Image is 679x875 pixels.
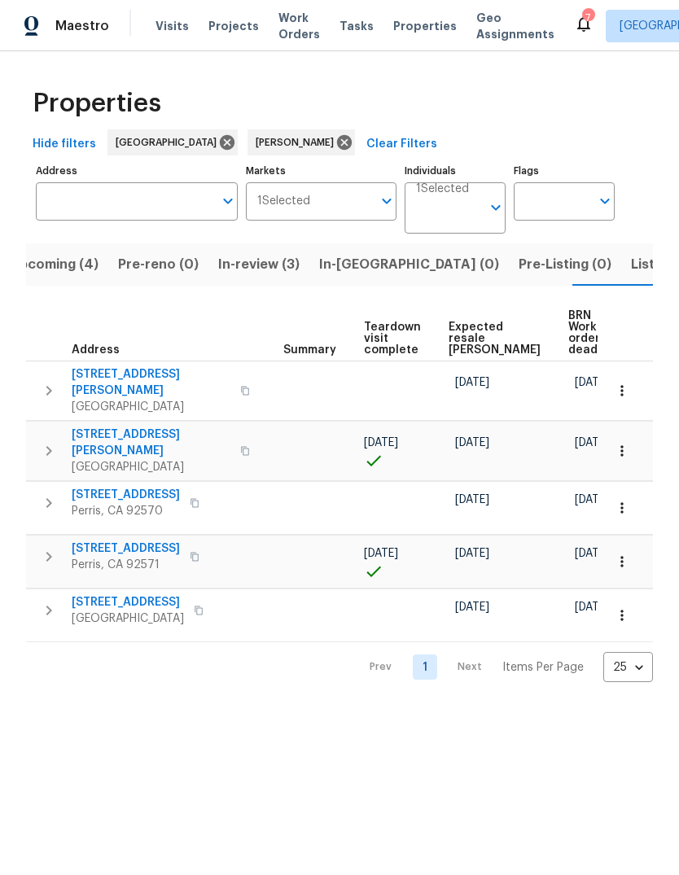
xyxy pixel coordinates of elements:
span: In-review (3) [218,253,300,276]
span: [DATE] [455,377,489,388]
div: 25 [603,646,653,689]
span: Perris, CA 92571 [72,557,180,573]
span: 1 Selected [416,182,469,196]
span: Geo Assignments [476,10,554,42]
span: Teardown visit complete [364,322,421,356]
span: [GEOGRAPHIC_DATA] [116,134,223,151]
span: Hide filters [33,134,96,155]
nav: Pagination Navigation [354,652,653,682]
span: [STREET_ADDRESS] [72,594,184,610]
a: Goto page 1 [413,654,437,680]
span: [DATE] [455,602,489,613]
span: [GEOGRAPHIC_DATA] [72,399,230,415]
button: Open [217,190,239,212]
p: Items Per Page [502,659,584,676]
span: Clear Filters [366,134,437,155]
span: Perris, CA 92570 [72,503,180,519]
span: [GEOGRAPHIC_DATA] [72,610,184,627]
span: [DATE] [455,494,489,505]
span: BRN Work order deadline [568,310,619,356]
div: [PERSON_NAME] [248,129,355,155]
span: [PERSON_NAME] [256,134,340,151]
span: [DATE] [575,602,609,613]
span: [STREET_ADDRESS] [72,487,180,503]
label: Individuals [405,166,506,176]
span: Properties [33,95,161,112]
span: [DATE] [455,548,489,559]
button: Open [594,190,616,212]
label: Markets [246,166,397,176]
span: [STREET_ADDRESS][PERSON_NAME] [72,366,230,399]
span: [DATE] [575,548,609,559]
span: [DATE] [575,377,609,388]
div: [GEOGRAPHIC_DATA] [107,129,238,155]
button: Open [375,190,398,212]
span: [STREET_ADDRESS][PERSON_NAME] [72,427,230,459]
span: [GEOGRAPHIC_DATA] [72,459,230,475]
span: Maestro [55,18,109,34]
button: Open [484,196,507,219]
span: [DATE] [575,494,609,505]
span: [DATE] [364,548,398,559]
span: Visits [156,18,189,34]
span: Projects [208,18,259,34]
span: [DATE] [455,437,489,448]
label: Address [36,166,238,176]
button: Hide filters [26,129,103,160]
span: Pre-reno (0) [118,253,199,276]
span: [DATE] [364,437,398,448]
span: Pre-Listing (0) [519,253,611,276]
span: 1 Selected [257,195,310,208]
span: In-[GEOGRAPHIC_DATA] (0) [319,253,499,276]
span: Expected resale [PERSON_NAME] [449,322,541,356]
span: Address [72,344,120,356]
span: [DATE] [575,437,609,448]
span: [STREET_ADDRESS] [72,540,180,557]
div: 7 [582,10,594,26]
span: Properties [393,18,457,34]
span: Work Orders [278,10,320,42]
span: Tasks [339,20,374,32]
label: Flags [514,166,615,176]
button: Clear Filters [360,129,444,160]
span: Upcoming (4) [10,253,99,276]
span: Summary [283,344,336,356]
